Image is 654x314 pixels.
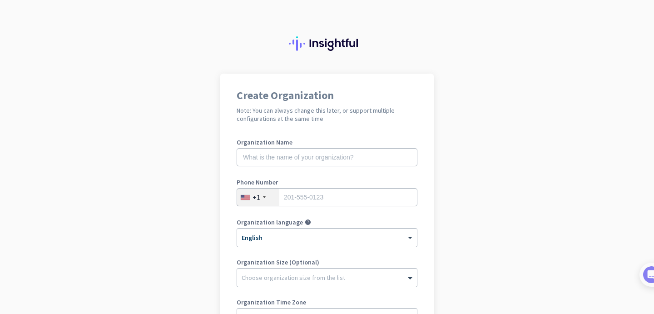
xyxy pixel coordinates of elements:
[305,219,311,225] i: help
[237,188,417,206] input: 201-555-0123
[237,90,417,101] h1: Create Organization
[237,106,417,123] h2: Note: You can always change this later, or support multiple configurations at the same time
[237,259,417,265] label: Organization Size (Optional)
[237,179,417,185] label: Phone Number
[237,219,303,225] label: Organization language
[237,299,417,305] label: Organization Time Zone
[289,36,365,51] img: Insightful
[237,148,417,166] input: What is the name of your organization?
[237,139,417,145] label: Organization Name
[253,193,260,202] div: +1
